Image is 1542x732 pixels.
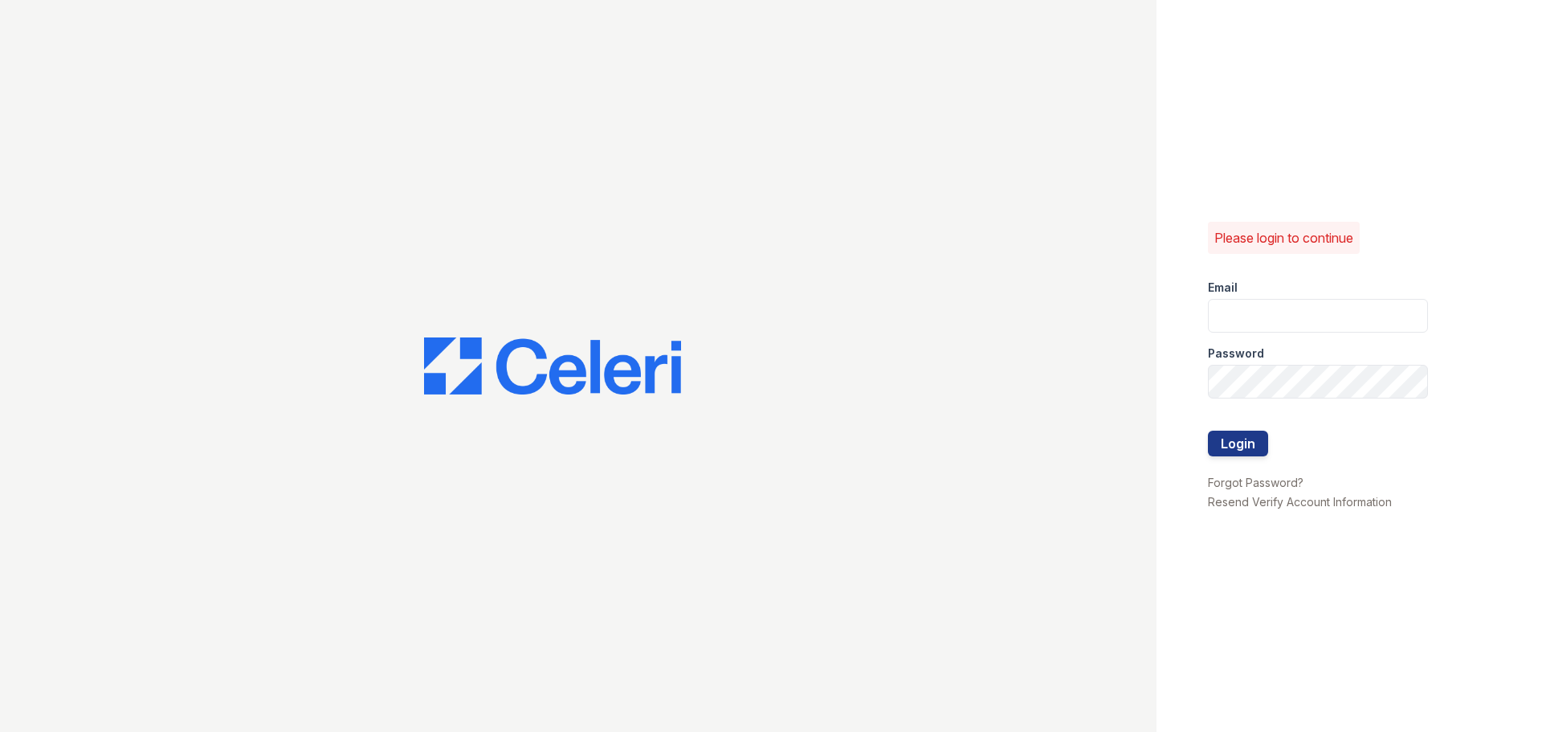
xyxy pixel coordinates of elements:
a: Resend Verify Account Information [1208,495,1392,509]
p: Please login to continue [1214,228,1353,247]
button: Login [1208,431,1268,456]
a: Forgot Password? [1208,476,1303,489]
img: CE_Logo_Blue-a8612792a0a2168367f1c8372b55b34899dd931a85d93a1a3d3e32e68fde9ad4.png [424,337,681,395]
label: Email [1208,280,1238,296]
label: Password [1208,346,1264,362]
